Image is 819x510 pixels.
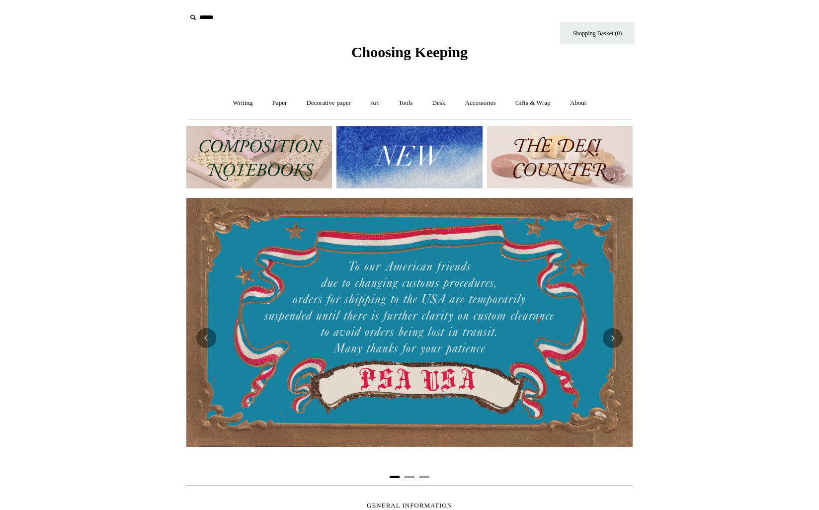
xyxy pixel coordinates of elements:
[351,44,468,60] span: Choosing Keeping
[336,126,482,188] img: New.jpg__PID:f73bdf93-380a-4a35-bcfe-7823039498e1
[603,328,623,348] button: Next
[419,476,429,478] button: Page 3
[405,476,414,478] button: Page 2
[186,198,633,446] img: USA PSA .jpg__PID:33428022-6587-48b7-8b57-d7eefc91f15a
[263,90,296,116] a: Paper
[361,90,388,116] a: Art
[506,90,560,116] a: Gifts & Wrap
[186,126,332,188] img: 202302 Composition ledgers.jpg__PID:69722ee6-fa44-49dd-a067-31375e5d54ec
[196,328,216,348] button: Previous
[224,90,262,116] a: Writing
[456,90,505,116] a: Accessories
[351,52,468,59] a: Choosing Keeping
[487,126,633,188] img: The Deli Counter
[423,90,455,116] a: Desk
[390,90,422,116] a: Tools
[367,502,452,509] span: GENERAL INFORMATION
[298,90,360,116] a: Decorative paper
[561,90,595,116] a: About
[560,22,635,44] a: Shopping Basket (0)
[390,476,400,478] button: Page 1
